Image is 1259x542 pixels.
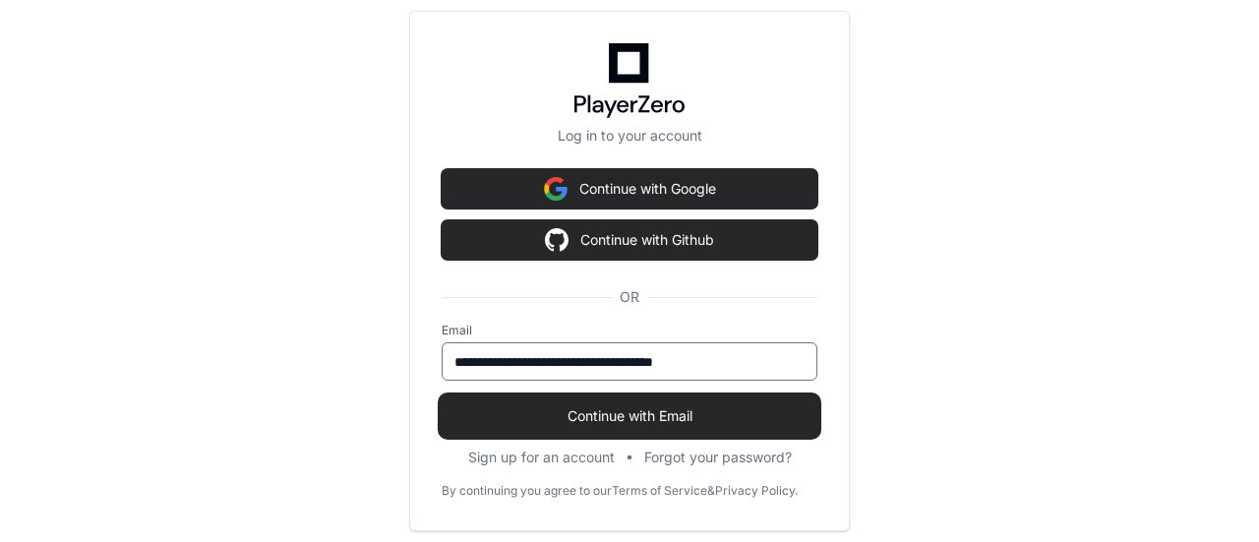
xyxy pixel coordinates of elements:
[707,483,715,499] div: &
[442,169,817,209] button: Continue with Google
[468,448,615,467] button: Sign up for an account
[545,220,569,260] img: Sign in with google
[442,483,612,499] div: By continuing you agree to our
[644,448,792,467] button: Forgot your password?
[442,396,817,436] button: Continue with Email
[715,483,798,499] a: Privacy Policy.
[442,126,817,146] p: Log in to your account
[442,323,817,338] label: Email
[442,406,817,426] span: Continue with Email
[612,287,647,307] span: OR
[442,220,817,260] button: Continue with Github
[612,483,707,499] a: Terms of Service
[544,169,568,209] img: Sign in with google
